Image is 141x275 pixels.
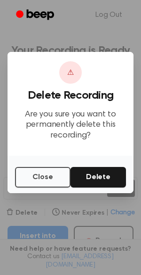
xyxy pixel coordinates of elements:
button: Delete [70,167,126,188]
a: Beep [9,6,63,24]
div: ⚠ [59,61,82,84]
p: Are you sure you want to permanently delete this recording? [15,109,126,141]
h3: Delete Recording [15,89,126,102]
button: Close [15,167,70,188]
a: Log Out [86,4,132,26]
